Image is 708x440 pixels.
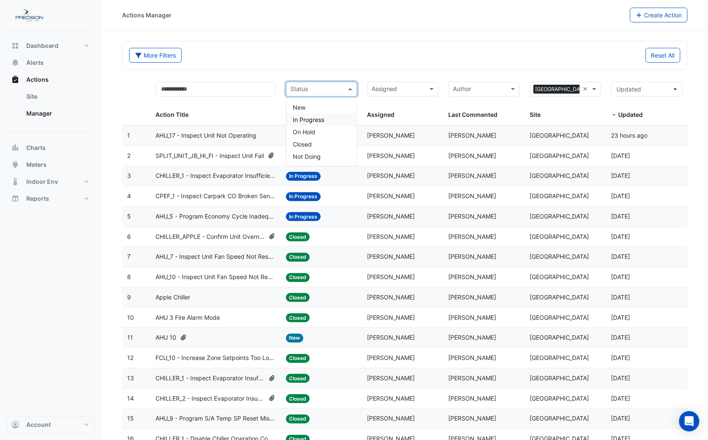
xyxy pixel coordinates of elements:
span: [PERSON_NAME] [449,374,497,382]
span: Site [530,111,541,118]
span: 2025-07-23T14:12:21.189 [611,374,630,382]
span: [GEOGRAPHIC_DATA] [530,152,589,159]
span: 7 [127,253,130,260]
app-icon: Alerts [11,58,19,67]
span: [PERSON_NAME] [449,354,497,361]
span: New [286,334,304,343]
span: 2025-08-07T17:15:46.728 [611,172,630,179]
span: [PERSON_NAME] [367,374,415,382]
span: 4 [127,192,131,199]
span: Indoor Env [26,177,58,186]
app-icon: Indoor Env [11,177,19,186]
span: 2025-08-07T17:13:57.245 [611,192,630,199]
span: Updated [619,111,643,118]
span: 10 [127,314,134,321]
span: 14 [127,395,134,402]
span: [PERSON_NAME] [367,395,415,402]
span: [PERSON_NAME] [449,132,497,139]
span: [GEOGRAPHIC_DATA] [530,334,589,341]
span: [PERSON_NAME] [367,253,415,260]
button: Create Action [630,8,688,22]
span: FCU_10 - Increase Zone Setpoints Too Low (Energy Saving) [155,353,275,363]
ng-dropdown-panel: Options list [286,97,357,166]
span: 15 [127,415,134,422]
span: 2025-08-07T12:04:55.940 [611,253,630,260]
div: Open Intercom Messenger [679,411,700,432]
span: CHILLER_1 - Inspect Evaporator Insufficient Pressure [155,374,265,383]
span: [PERSON_NAME] [449,334,497,341]
span: Clear [583,84,590,94]
span: 2025-08-11T14:03:55.479 [611,132,648,139]
button: More Filters [129,48,182,63]
span: AHU_10 - Inspect Unit Fan Speed Not Resetting Up [155,272,275,282]
span: [GEOGRAPHIC_DATA] [530,132,589,139]
span: CHILLER_1 - Inspect Evaporator Insufficient Pressure [155,171,275,181]
span: [GEOGRAPHIC_DATA] [530,213,589,220]
span: 6 [127,233,131,240]
button: Alerts [7,54,95,71]
span: AHU_9 - Program S/A Temp SP Reset Missing Strategy (Energy Saving) [155,414,275,423]
app-icon: Reports [11,194,19,203]
button: Charts [7,139,95,156]
span: [PERSON_NAME] [367,172,415,179]
button: Account [7,416,95,433]
span: 13 [127,374,134,382]
button: Dashboard [7,37,95,54]
app-icon: Charts [11,144,19,152]
span: [PERSON_NAME] [367,293,415,301]
span: [GEOGRAPHIC_DATA] [530,293,589,301]
span: In Progress [286,172,321,181]
span: 2025-07-17T09:13:31.664 [611,415,630,422]
span: [GEOGRAPHIC_DATA] [530,395,589,402]
span: CHILLER_2 - Inspect Evaporator Insufficient Pressure [155,394,265,404]
span: [PERSON_NAME] [367,415,415,422]
span: 3 [127,172,131,179]
span: [PERSON_NAME] [367,152,415,159]
span: [GEOGRAPHIC_DATA] [530,233,589,240]
button: Reports [7,190,95,207]
span: [PERSON_NAME] [367,233,415,240]
span: [PERSON_NAME] [449,172,497,179]
button: Reset All [646,48,680,63]
span: CPEF_1 - Inspect Carpark CO Broken Sensor [155,191,275,201]
span: [PERSON_NAME] [367,132,415,139]
span: [GEOGRAPHIC_DATA] [530,273,589,280]
span: 11 [127,334,133,341]
span: AHU_7 - Inspect Unit Fan Speed Not Resetting Down [155,252,275,262]
app-icon: Meters [11,161,19,169]
span: Actions [26,75,49,84]
span: [GEOGRAPHIC_DATA] [533,85,590,94]
span: [PERSON_NAME] [367,314,415,321]
span: AHU_5 - Program Economy Cycle Inadequate (Energy Saving) [155,212,275,221]
span: [PERSON_NAME] [367,354,415,361]
span: Assigned [367,111,395,118]
span: [PERSON_NAME] [449,273,497,280]
span: AHU_17 - Inspect Unit Not Operating [155,131,256,141]
button: Actions [7,71,95,88]
a: Manager [19,105,95,122]
span: [PERSON_NAME] [449,233,497,240]
span: CHILLER_APPLE - Confirm Unit Overnight Operation (Energy Waste) [155,232,265,242]
span: Closed [286,374,310,383]
span: [GEOGRAPHIC_DATA] [530,314,589,321]
span: Apple Chiller [155,293,190,302]
span: Account [26,421,51,429]
div: Actions [7,88,95,125]
span: [GEOGRAPHIC_DATA] [530,192,589,199]
button: Indoor Env [7,173,95,190]
span: 9 [127,293,131,301]
span: [PERSON_NAME] [367,192,415,199]
span: [PERSON_NAME] [367,273,415,280]
span: [PERSON_NAME] [449,314,497,321]
span: [GEOGRAPHIC_DATA] [530,374,589,382]
span: [PERSON_NAME] [449,192,497,199]
span: Meters [26,161,47,169]
div: Actions Manager [122,11,172,19]
span: Closed [286,394,310,403]
span: 12 [127,354,133,361]
span: [PERSON_NAME] [449,253,497,260]
span: [PERSON_NAME] [449,395,497,402]
span: Closed [286,232,310,241]
span: 2025-07-31T15:56:07.958 [611,314,630,321]
span: Closed [286,415,310,423]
